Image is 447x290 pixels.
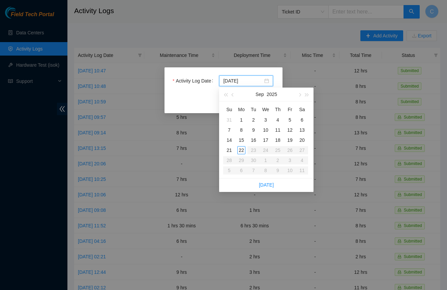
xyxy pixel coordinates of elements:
[262,126,270,134] div: 10
[223,135,235,145] td: 2025-09-14
[286,136,294,144] div: 19
[256,88,264,101] button: Sep
[223,77,263,85] input: Activity Log Date
[173,75,216,86] label: Activity Log Date
[247,125,260,135] td: 2025-09-09
[237,126,245,134] div: 8
[267,88,277,101] button: 2025
[284,135,296,145] td: 2025-09-19
[284,125,296,135] td: 2025-09-12
[249,126,258,134] div: 9
[225,126,233,134] div: 7
[296,104,308,115] th: Sa
[272,125,284,135] td: 2025-09-11
[235,135,247,145] td: 2025-09-15
[298,136,306,144] div: 20
[262,136,270,144] div: 17
[235,125,247,135] td: 2025-09-08
[223,115,235,125] td: 2025-08-31
[235,104,247,115] th: Mo
[274,136,282,144] div: 18
[237,116,245,124] div: 1
[298,116,306,124] div: 6
[284,115,296,125] td: 2025-09-05
[260,125,272,135] td: 2025-09-10
[296,125,308,135] td: 2025-09-13
[259,182,274,188] a: [DATE]
[272,104,284,115] th: Th
[235,115,247,125] td: 2025-09-01
[260,135,272,145] td: 2025-09-17
[286,116,294,124] div: 5
[225,146,233,154] div: 21
[225,136,233,144] div: 14
[247,104,260,115] th: Tu
[223,145,235,155] td: 2025-09-21
[237,136,245,144] div: 15
[262,116,270,124] div: 3
[249,136,258,144] div: 16
[260,115,272,125] td: 2025-09-03
[225,116,233,124] div: 31
[298,126,306,134] div: 13
[284,104,296,115] th: Fr
[223,125,235,135] td: 2025-09-07
[223,104,235,115] th: Su
[274,116,282,124] div: 4
[296,135,308,145] td: 2025-09-20
[237,146,245,154] div: 22
[235,145,247,155] td: 2025-09-22
[286,126,294,134] div: 12
[260,104,272,115] th: We
[272,135,284,145] td: 2025-09-18
[247,135,260,145] td: 2025-09-16
[247,115,260,125] td: 2025-09-02
[296,115,308,125] td: 2025-09-06
[272,115,284,125] td: 2025-09-04
[249,116,258,124] div: 2
[274,126,282,134] div: 11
